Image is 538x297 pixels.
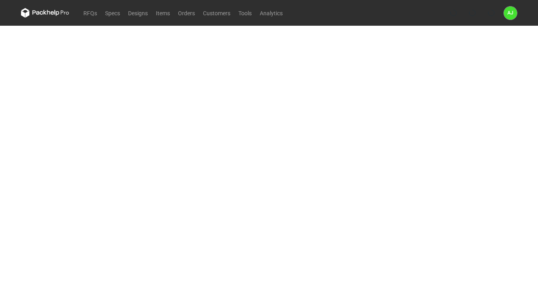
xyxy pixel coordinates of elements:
a: Designs [124,8,152,18]
a: Customers [199,8,234,18]
a: Specs [101,8,124,18]
a: Items [152,8,174,18]
a: Analytics [256,8,287,18]
a: Orders [174,8,199,18]
svg: Packhelp Pro [21,8,69,18]
a: RFQs [79,8,101,18]
div: Anna Jesiołkiewicz [504,6,517,20]
button: AJ [504,6,517,20]
a: Tools [234,8,256,18]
